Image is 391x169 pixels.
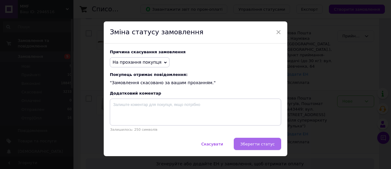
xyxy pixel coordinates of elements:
div: Зміна статусу замовлення [104,21,287,43]
div: Причина скасування замовлення [110,50,281,54]
span: × [276,27,281,37]
div: "Замовлення скасовано за вашим проханням." [110,72,281,86]
button: Зберегти статус [234,138,281,150]
div: Додатковий коментар [110,91,281,96]
p: Залишилось: 250 символів [110,128,281,132]
span: На прохання покупця [113,60,162,65]
button: Скасувати [195,138,229,150]
span: Покупець отримає повідомлення: [110,72,281,77]
span: Скасувати [201,142,223,146]
span: Зберегти статус [240,142,275,146]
